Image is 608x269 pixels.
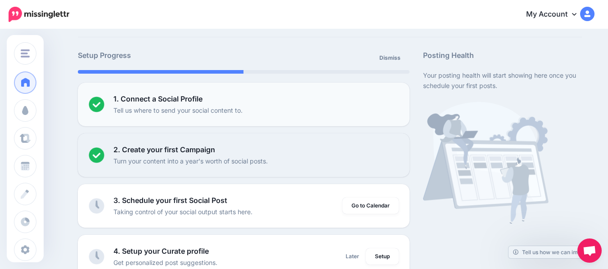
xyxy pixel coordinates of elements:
a: Later [340,248,365,265]
a: Tell us how we can improve [509,246,597,258]
img: Missinglettr [9,7,69,22]
b: 1. Connect a Social Profile [113,94,203,103]
b: 2. Create your first Campaign [113,145,215,154]
h5: Posting Health [423,50,582,61]
a: My Account [517,4,594,26]
img: checked-circle.png [89,97,104,112]
b: 3. Schedule your first Social Post [113,196,227,205]
p: Get personalized post suggestions. [113,257,217,268]
a: Setup [366,248,399,265]
p: Turn your content into a year's worth of social posts. [113,156,268,166]
p: Tell us where to send your social content to. [113,105,243,115]
img: menu.png [21,49,30,57]
p: Taking control of your social output starts here. [113,207,252,217]
img: clock-grey.png [89,198,104,214]
img: checked-circle.png [89,147,104,163]
p: Your posting health will start showing here once you schedule your first posts. [423,70,582,91]
a: Go to Calendar [342,198,399,214]
div: Open chat [577,238,602,263]
b: 4. Setup your Curate profile [113,247,209,256]
img: clock-grey.png [89,249,104,265]
img: calendar-waiting.png [423,102,549,224]
h5: Setup Progress [78,50,243,61]
a: Dismiss [374,50,406,66]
